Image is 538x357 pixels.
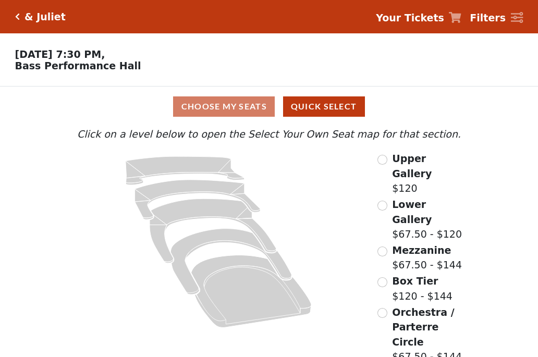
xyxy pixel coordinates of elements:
[392,274,453,303] label: $120 - $144
[392,275,438,287] span: Box Tier
[392,199,432,225] span: Lower Gallery
[376,10,461,26] a: Your Tickets
[283,96,365,117] button: Quick Select
[392,306,454,348] span: Orchestra / Parterre Circle
[392,151,463,196] label: $120
[470,12,506,23] strong: Filters
[392,197,463,242] label: $67.50 - $120
[470,10,523,26] a: Filters
[135,180,261,219] path: Lower Gallery - Seats Available: 131
[75,127,463,142] p: Click on a level below to open the Select Your Own Seat map for that section.
[376,12,444,23] strong: Your Tickets
[191,255,312,328] path: Orchestra / Parterre Circle - Seats Available: 39
[392,243,462,273] label: $67.50 - $144
[15,13,20,20] a: Click here to go back to filters
[25,11,66,23] h5: & Juliet
[392,244,451,256] span: Mezzanine
[126,156,244,185] path: Upper Gallery - Seats Available: 163
[392,153,432,179] span: Upper Gallery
